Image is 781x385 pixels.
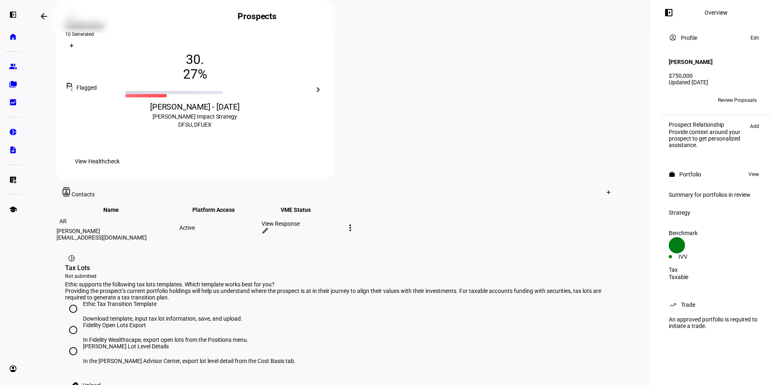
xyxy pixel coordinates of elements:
[65,153,129,169] button: View Healthcheck
[262,220,342,227] div: View Response
[62,187,72,196] mat-icon: contacts
[669,33,677,42] mat-icon: account_circle
[750,121,759,131] span: Add
[664,313,768,332] div: An approved portfolio is required to initiate a trade.
[5,76,21,92] a: folder_copy
[57,228,178,234] div: [PERSON_NAME]
[83,315,242,322] div: Download template, input tax lot information, save, and upload.
[65,288,612,301] div: Providing the prospect’s current portfolio holdings will help us understand where the prospect is...
[281,207,323,213] span: VME Status
[75,153,120,169] span: View Healthcheck
[83,301,242,307] div: Ethic Tax Transition Template
[65,112,325,129] div: DFSU, DFUEX
[669,300,763,310] eth-panel-overview-card-header: Trade
[9,128,17,136] eth-mat-symbol: pie_chart
[9,62,17,70] eth-mat-symbol: group
[5,94,21,110] a: bid_landscape
[744,169,763,179] button: View
[85,112,305,121] div: [PERSON_NAME] Impact Strategy
[669,266,763,273] div: Tax
[5,124,21,140] a: pie_chart
[669,209,763,216] div: Strategy
[179,224,260,231] div: Active
[718,94,757,107] span: Review Proposals
[669,274,763,280] div: Taxable
[9,205,17,213] eth-mat-symbol: school
[65,31,325,37] div: 10 Generated
[65,273,612,279] div: Not submitted
[5,142,21,158] a: description
[83,343,296,350] div: [PERSON_NAME] Lot Level Details
[669,169,763,179] eth-panel-overview-card-header: Portfolio
[65,263,612,273] div: Tax Lots
[681,35,697,41] div: Profile
[345,223,355,233] mat-icon: more_vert
[750,33,759,43] span: Edit
[9,176,17,184] eth-mat-symbol: list_alt_add
[262,227,269,234] mat-icon: edit
[9,98,17,106] eth-mat-symbol: bid_landscape
[65,101,325,112] div: [PERSON_NAME] - [DATE]
[669,79,763,86] div: Updated [DATE]
[9,80,17,88] eth-mat-symbol: folder_copy
[83,337,249,343] div: In Fidelity Wealthscape, export open lots from the Positions menu.
[238,11,277,21] h2: Prospects
[9,365,17,373] eth-mat-symbol: account_circle
[313,85,323,95] mat-icon: chevron_right
[76,84,97,91] span: Flagged
[9,146,17,154] eth-mat-symbol: description
[57,234,178,241] div: [EMAIL_ADDRESS][DOMAIN_NAME]
[65,281,612,288] div: Ethic supports the following tax lots templates. Which template works best for you?
[201,52,204,67] span: .
[669,129,746,148] div: Provide context around your prospect to get personalized assistance.
[679,171,701,178] div: Portfolio
[9,11,17,19] eth-mat-symbol: left_panel_open
[669,230,763,236] div: Benchmark
[5,58,21,75] a: group
[669,73,763,79] div: $750,000
[192,207,247,213] span: Platform Access
[57,215,70,228] div: AR
[669,33,763,43] eth-panel-overview-card-header: Profile
[5,29,21,45] a: home
[678,253,716,260] div: IVV
[669,301,677,309] mat-icon: trending_up
[672,97,679,103] span: MD
[664,8,674,18] mat-icon: left_panel_open
[9,33,17,41] eth-mat-symbol: home
[669,171,675,178] mat-icon: work
[681,301,695,308] div: Trade
[103,207,131,213] span: Name
[198,67,207,81] span: %
[68,254,76,262] mat-icon: pie_chart
[83,322,249,328] div: Fidelity Open Lots Export
[186,52,201,67] span: 30
[65,81,73,90] mat-icon: outlined_flag
[669,191,763,198] div: Summary for portfolios in review
[669,121,746,128] div: Prospect Relationship
[183,67,198,81] span: 27
[746,33,763,43] button: Edit
[746,121,763,131] button: Add
[39,11,49,21] mat-icon: arrow_backwards
[705,9,728,16] div: Overview
[72,191,95,198] span: Contacts
[669,59,713,65] h4: [PERSON_NAME]
[711,94,763,107] button: Review Proposals
[748,169,759,179] span: View
[83,358,296,364] div: In the [PERSON_NAME] Advisor Center, export lot level detail from the Cost Basis tab.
